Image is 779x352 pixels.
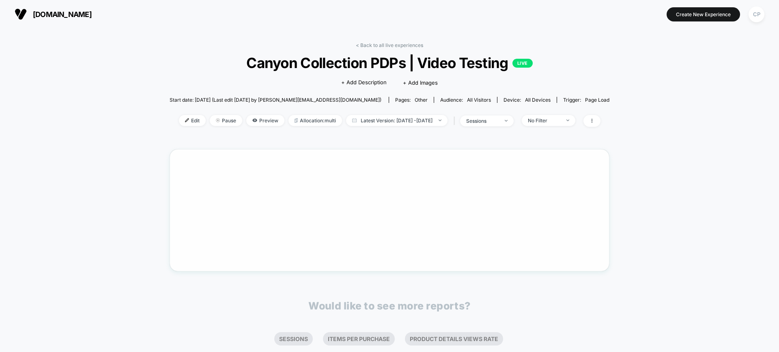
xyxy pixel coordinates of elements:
span: [DOMAIN_NAME] [33,10,92,19]
span: Latest Version: [DATE] - [DATE] [346,115,448,126]
p: LIVE [512,59,533,68]
span: Device: [497,97,557,103]
button: [DOMAIN_NAME] [12,8,94,21]
span: Canyon Collection PDPs | Video Testing [192,54,587,71]
img: end [439,119,441,121]
div: sessions [466,118,499,124]
span: Pause [210,115,242,126]
img: Visually logo [15,8,27,20]
button: CP [746,6,767,23]
img: end [216,118,220,122]
li: Items Per Purchase [323,332,395,346]
p: Would like to see more reports? [308,300,471,312]
span: Preview [246,115,284,126]
span: Start date: [DATE] (Last edit [DATE] by [PERSON_NAME][EMAIL_ADDRESS][DOMAIN_NAME]) [170,97,381,103]
button: Create New Experience [667,7,740,21]
span: + Add Description [341,79,387,87]
li: Sessions [274,332,313,346]
span: Allocation: multi [288,115,342,126]
span: all devices [525,97,551,103]
span: | [452,115,460,127]
span: Edit [179,115,206,126]
div: Trigger: [563,97,609,103]
span: + Add Images [403,79,438,86]
img: calendar [352,118,357,122]
div: Audience: [440,97,491,103]
div: No Filter [528,117,560,124]
img: end [566,119,569,121]
a: < Back to all live experiences [356,42,423,48]
img: end [505,120,508,122]
div: Pages: [395,97,428,103]
span: other [415,97,428,103]
img: rebalance [295,118,298,123]
span: All Visitors [467,97,491,103]
img: edit [185,118,189,122]
div: CP [749,6,764,22]
span: Page Load [585,97,609,103]
li: Product Details Views Rate [405,332,503,346]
